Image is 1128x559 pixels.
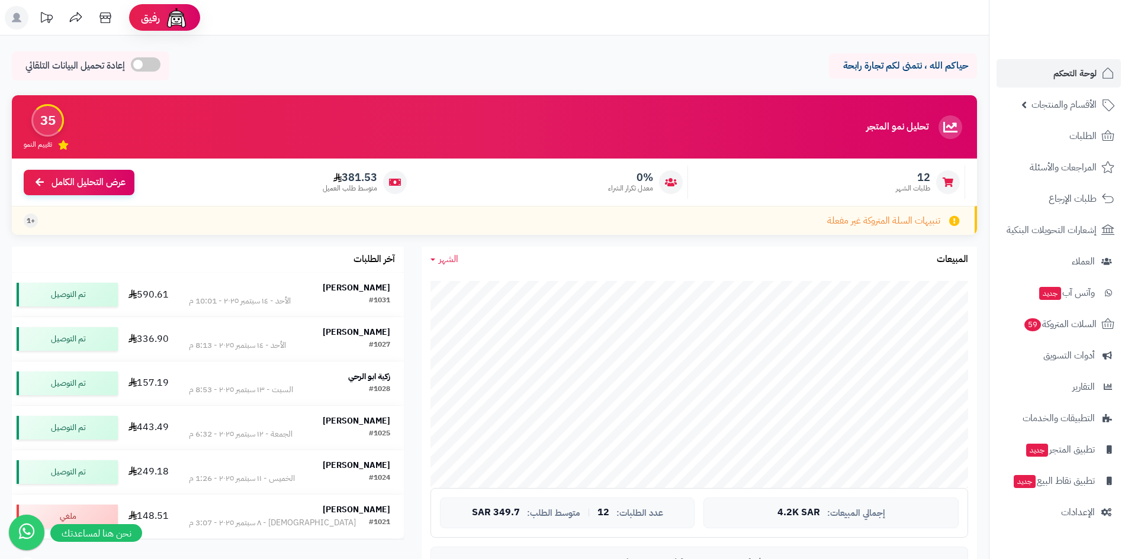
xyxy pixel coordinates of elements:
span: 4.2K SAR [777,508,820,518]
span: السلات المتروكة [1023,316,1097,332]
span: معدل تكرار الشراء [608,183,653,193]
span: إجمالي المبيعات: [827,508,885,518]
div: تم التوصيل [17,460,118,484]
a: إشعارات التحويلات البنكية [997,216,1121,244]
span: 12 [896,171,930,184]
a: أدوات التسويق [997,341,1121,370]
span: متوسط طلب العميل [323,183,377,193]
span: | [587,508,590,517]
a: وآتس آبجديد [997,279,1121,307]
td: 157.19 [123,361,175,405]
h3: تحليل نمو المتجر [866,122,928,133]
span: طلبات الإرجاع [1049,190,1097,207]
div: #1025 [369,428,390,440]
div: الجمعة - ١٢ سبتمبر ٢٠٢٥ - 6:32 م [189,428,293,440]
div: تم التوصيل [17,416,118,440]
div: #1028 [369,384,390,396]
span: جديد [1026,444,1048,457]
span: تقييم النمو [24,140,52,150]
span: المراجعات والأسئلة [1030,159,1097,176]
span: جديد [1039,287,1061,300]
span: تنبيهات السلة المتروكة غير مفعلة [827,214,940,228]
span: أدوات التسويق [1043,347,1095,364]
h3: آخر الطلبات [353,254,395,265]
a: تطبيق المتجرجديد [997,435,1121,464]
a: تطبيق نقاط البيعجديد [997,467,1121,495]
td: 590.61 [123,273,175,316]
a: السلات المتروكة59 [997,310,1121,338]
span: الإعدادات [1061,504,1095,521]
span: العملاء [1072,253,1095,270]
div: #1027 [369,340,390,351]
span: الشهر [439,252,458,266]
span: وآتس آب [1038,285,1095,301]
span: جديد [1014,475,1036,488]
a: الشهر [430,253,458,266]
a: المراجعات والأسئلة [997,153,1121,182]
span: إعادة تحميل البيانات التلقائي [25,59,125,73]
div: تم التوصيل [17,283,118,306]
div: تم التوصيل [17,327,118,351]
td: 336.90 [123,317,175,361]
div: الأحد - ١٤ سبتمبر ٢٠٢٥ - 10:01 م [189,295,291,307]
a: العملاء [997,247,1121,276]
div: #1021 [369,517,390,529]
span: تطبيق المتجر [1025,441,1095,458]
div: السبت - ١٣ سبتمبر ٢٠٢٥ - 8:53 م [189,384,293,396]
a: التقارير [997,373,1121,401]
td: 249.18 [123,450,175,494]
a: لوحة التحكم [997,59,1121,88]
strong: زكية ابو الرحي [348,370,390,383]
p: حياكم الله ، نتمنى لكم تجارة رابحة [838,59,968,73]
div: الخميس - ١١ سبتمبر ٢٠٢٥ - 1:26 م [189,473,295,484]
strong: [PERSON_NAME] [323,326,390,338]
span: +1 [27,216,35,226]
div: #1031 [369,295,390,307]
strong: [PERSON_NAME] [323,282,390,294]
span: 59 [1024,318,1041,331]
span: 0% [608,171,653,184]
span: إشعارات التحويلات البنكية [1007,222,1097,238]
div: الأحد - ١٤ سبتمبر ٢٠٢٥ - 8:13 م [189,340,286,351]
span: الطلبات [1069,128,1097,144]
a: عرض التحليل الكامل [24,170,134,195]
img: logo-2.png [1047,30,1117,55]
span: تطبيق نقاط البيع [1013,473,1095,489]
span: التقارير [1072,379,1095,395]
td: 443.49 [123,406,175,450]
div: #1024 [369,473,390,484]
a: تحديثات المنصة [31,6,61,33]
a: التطبيقات والخدمات [997,404,1121,432]
span: رفيق [141,11,160,25]
span: 381.53 [323,171,377,184]
span: التطبيقات والخدمات [1023,410,1095,426]
span: عرض التحليل الكامل [52,176,126,189]
strong: [PERSON_NAME] [323,415,390,427]
span: 12 [597,508,609,518]
a: طلبات الإرجاع [997,185,1121,213]
strong: [PERSON_NAME] [323,503,390,516]
strong: [PERSON_NAME] [323,459,390,471]
span: عدد الطلبات: [616,508,663,518]
span: 349.7 SAR [472,508,520,518]
div: تم التوصيل [17,371,118,395]
span: الأقسام والمنتجات [1031,96,1097,113]
span: طلبات الشهر [896,183,930,193]
img: ai-face.png [165,6,188,30]
span: لوحة التحكم [1053,65,1097,82]
td: 148.51 [123,495,175,538]
a: الإعدادات [997,498,1121,526]
a: الطلبات [997,122,1121,150]
div: [DEMOGRAPHIC_DATA] - ٨ سبتمبر ٢٠٢٥ - 3:07 م [189,517,356,529]
div: ملغي [17,505,118,528]
h3: المبيعات [937,254,968,265]
span: متوسط الطلب: [527,508,580,518]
